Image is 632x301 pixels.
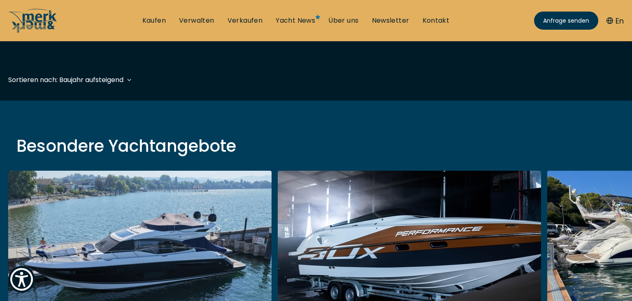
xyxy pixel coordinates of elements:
a: Kontakt [423,16,450,25]
span: Anfrage senden [543,16,589,25]
a: Über uns [328,16,358,25]
a: Kaufen [142,16,166,25]
a: Yacht News [276,16,315,25]
a: Newsletter [372,16,409,25]
div: Sortieren nach: Baujahr aufsteigend [8,75,123,85]
a: Anfrage senden [534,12,598,30]
a: Verwalten [179,16,214,25]
button: En [606,15,624,26]
button: Show Accessibility Preferences [8,266,35,293]
a: Verkaufen [228,16,263,25]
